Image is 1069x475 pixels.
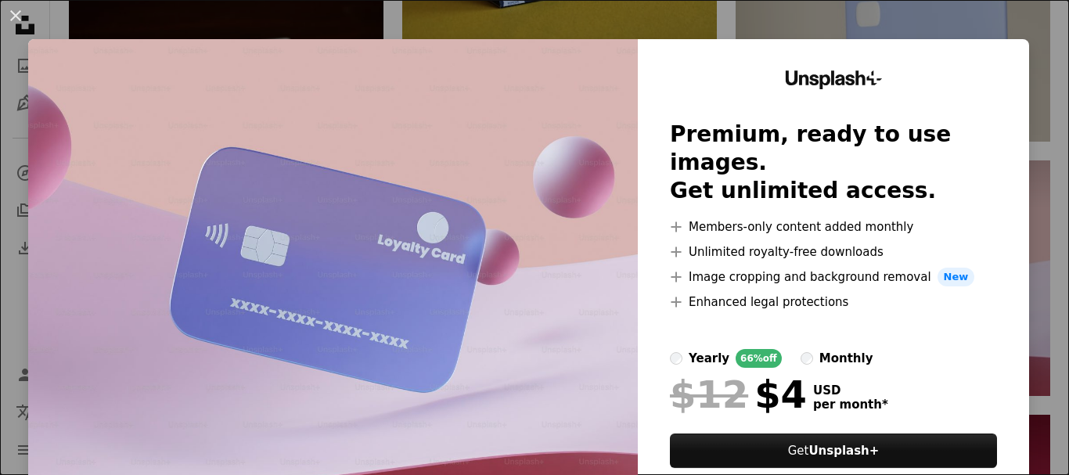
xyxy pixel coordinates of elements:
[670,434,997,468] button: GetUnsplash+
[670,374,748,415] span: $12
[813,398,888,412] span: per month *
[670,121,997,205] h2: Premium, ready to use images. Get unlimited access.
[670,218,997,236] li: Members-only content added monthly
[813,383,888,398] span: USD
[689,349,729,368] div: yearly
[736,349,782,368] div: 66% off
[670,293,997,311] li: Enhanced legal protections
[808,444,879,458] strong: Unsplash+
[938,268,975,286] span: New
[670,374,807,415] div: $4
[670,243,997,261] li: Unlimited royalty-free downloads
[670,352,682,365] input: yearly66%off
[670,268,997,286] li: Image cropping and background removal
[801,352,813,365] input: monthly
[819,349,873,368] div: monthly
